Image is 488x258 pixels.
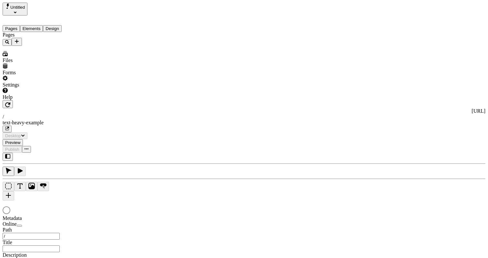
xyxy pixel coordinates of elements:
[3,108,485,114] div: [URL]
[20,25,43,32] button: Elements
[3,182,14,191] button: Box
[5,147,19,152] span: Publish
[3,32,86,38] div: Pages
[14,182,26,191] button: Text
[3,70,86,76] div: Forms
[37,182,49,191] button: Button
[3,25,20,32] button: Pages
[3,252,27,258] span: Description
[3,215,80,221] div: Metadata
[3,57,86,63] div: Files
[5,140,20,145] span: Preview
[43,25,62,32] button: Design
[3,240,12,245] span: Title
[12,38,22,46] button: Add new
[3,221,17,227] span: Online
[3,227,12,232] span: Path
[5,133,21,138] span: Desktop
[3,3,27,15] button: Select site
[26,182,37,191] button: Image
[3,146,22,153] button: Publish
[3,82,86,88] div: Settings
[3,94,86,100] div: Help
[3,120,485,126] div: text-heavy-example
[3,139,23,146] button: Preview
[3,132,27,139] button: Desktop
[10,5,25,10] span: Untitled
[3,114,485,120] div: /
